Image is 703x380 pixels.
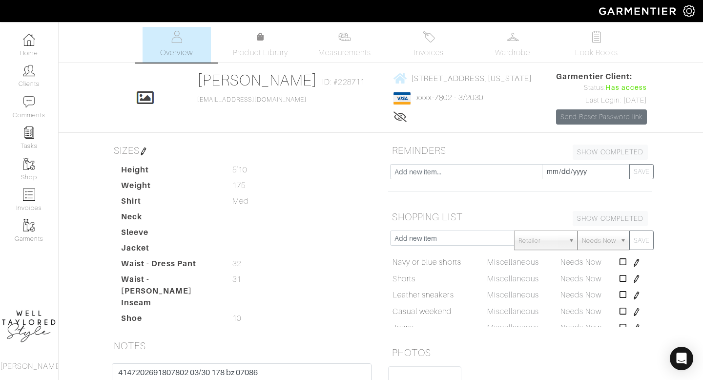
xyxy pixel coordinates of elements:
[114,195,225,211] dt: Shirt
[114,258,225,274] dt: Waist - Dress Pant
[390,231,515,246] input: Add new item
[487,258,539,267] span: Miscellaneous
[227,31,295,59] a: Product Library
[594,2,683,20] img: garmentier-logo-header-white-b43fb05a5012e4ada735d5af1a66efaba907eab6374d6393d1fbf88cb4ef424d.png
[629,164,654,179] button: SAVE
[23,219,35,232] img: garments-icon-b7da505a4dc4fd61783c78ac3ca0ef83fa9d6f193b1c9dc38574b1d14d53ca28.png
[140,148,147,155] img: pen-cf24a1663064a2ec1b9c1bd2387e9de7a2fa800b781884d57f21acf72779bad2.png
[393,273,415,285] a: Shorts
[487,307,539,316] span: Miscellaneous
[670,347,693,370] div: Open Intercom Messenger
[556,95,647,106] div: Last Login: [DATE]
[232,180,246,191] span: 175
[573,145,648,160] a: SHOW COMPLETED
[556,109,647,125] a: Send Reset Password link
[560,274,601,283] span: Needs Now
[495,47,530,59] span: Wardrobe
[416,93,483,102] a: xxxx-7802 - 3/2030
[478,27,547,63] a: Wardrobe
[310,27,379,63] a: Measurements
[114,227,225,242] dt: Sleeve
[23,64,35,77] img: clients-icon-6bae9207a08558b7cb47a8932f037763ab4055f8c8b6bfacd5dc20c3e0201464.png
[560,307,601,316] span: Needs Now
[560,323,601,332] span: Needs Now
[394,27,463,63] a: Invoices
[582,231,616,251] span: Needs Now
[411,74,532,83] span: [STREET_ADDRESS][US_STATE]
[414,47,444,59] span: Invoices
[318,47,372,59] span: Measurements
[197,96,307,103] a: [EMAIL_ADDRESS][DOMAIN_NAME]
[633,259,641,267] img: pen-cf24a1663064a2ec1b9c1bd2387e9de7a2fa800b781884d57f21acf72779bad2.png
[393,92,411,105] img: visa-934b35602734be37eb7d5d7e5dbcd2044c359bf20a24dc3361ca3fa54326a8a7.png
[114,211,225,227] dt: Neck
[197,71,318,89] a: [PERSON_NAME]
[322,76,365,88] span: ID: #228711
[390,164,542,179] input: Add new item...
[507,31,519,43] img: wardrobe-487a4870c1b7c33e795ec22d11cfc2ed9d08956e64fb3008fe2437562e282088.svg
[487,291,539,299] span: Miscellaneous
[393,322,414,334] a: Jeans
[110,336,373,356] h5: NOTES
[388,343,652,362] h5: PHOTOS
[388,141,652,160] h5: REMINDERS
[393,256,461,268] a: Navy or blue shorts
[232,195,248,207] span: Med
[683,5,695,17] img: gear-icon-white-bd11855cb880d31180b6d7d6211b90ccbf57a29d726f0c71d8c61bd08dd39cc2.png
[487,274,539,283] span: Miscellaneous
[591,31,603,43] img: todo-9ac3debb85659649dc8f770b8b6100bb5dab4b48dedcbae339e5042a72dfd3cc.svg
[143,27,211,63] a: Overview
[633,275,641,283] img: pen-cf24a1663064a2ec1b9c1bd2387e9de7a2fa800b781884d57f21acf72779bad2.png
[338,31,351,43] img: measurements-466bbee1fd09ba9460f595b01e5d73f9e2bff037440d3c8f018324cb6cdf7a4a.svg
[232,313,241,324] span: 10
[556,83,647,93] div: Status:
[170,31,183,43] img: basicinfo-40fd8af6dae0f16599ec9e87c0ef1c0a1fdea2edbe929e3d69a839185d80c458.svg
[114,164,225,180] dt: Height
[633,324,641,332] img: pen-cf24a1663064a2ec1b9c1bd2387e9de7a2fa800b781884d57f21acf72779bad2.png
[393,306,452,317] a: Casual weekend
[562,27,631,63] a: Look Books
[633,308,641,316] img: pen-cf24a1663064a2ec1b9c1bd2387e9de7a2fa800b781884d57f21acf72779bad2.png
[23,158,35,170] img: garments-icon-b7da505a4dc4fd61783c78ac3ca0ef83fa9d6f193b1c9dc38574b1d14d53ca28.png
[560,258,601,267] span: Needs Now
[23,34,35,46] img: dashboard-icon-dbcd8f5a0b271acd01030246c82b418ddd0df26cd7fceb0bd07c9910d44c42f6.png
[233,47,288,59] span: Product Library
[629,231,654,250] button: SAVE
[423,31,435,43] img: orders-27d20c2124de7fd6de4e0e44c1d41de31381a507db9b33961299e4e07d508b8c.svg
[114,242,225,258] dt: Jacket
[160,47,193,59] span: Overview
[388,207,652,227] h5: SHOPPING LIST
[232,274,241,285] span: 31
[560,291,601,299] span: Needs Now
[393,72,532,84] a: [STREET_ADDRESS][US_STATE]
[232,164,247,176] span: 5’10
[518,231,564,251] span: Retailer
[605,83,647,93] span: Has access
[110,141,373,160] h5: SIZES
[23,96,35,108] img: comment-icon-a0a6a9ef722e966f86d9cbdc48e553b5cf19dbc54f86b18d962a5391bc8f6eb6.png
[114,180,225,195] dt: Weight
[575,47,619,59] span: Look Books
[633,292,641,299] img: pen-cf24a1663064a2ec1b9c1bd2387e9de7a2fa800b781884d57f21acf72779bad2.png
[487,323,539,332] span: Miscellaneous
[23,127,35,139] img: reminder-icon-8004d30b9f0a5d33ae49ab947aed9ed385cf756f9e5892f1edd6e32f2345188e.png
[114,274,225,297] dt: Waist - [PERSON_NAME]
[232,258,241,270] span: 32
[23,189,35,201] img: orders-icon-0abe47150d42831381b5fb84f609e132dff9fe21cb692f30cb5eec754e2cba89.png
[114,313,225,328] dt: Shoe
[114,297,225,313] dt: Inseam
[393,289,454,301] a: Leather sneakers
[556,71,647,83] span: Garmentier Client:
[573,211,648,226] a: SHOW COMPLETED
